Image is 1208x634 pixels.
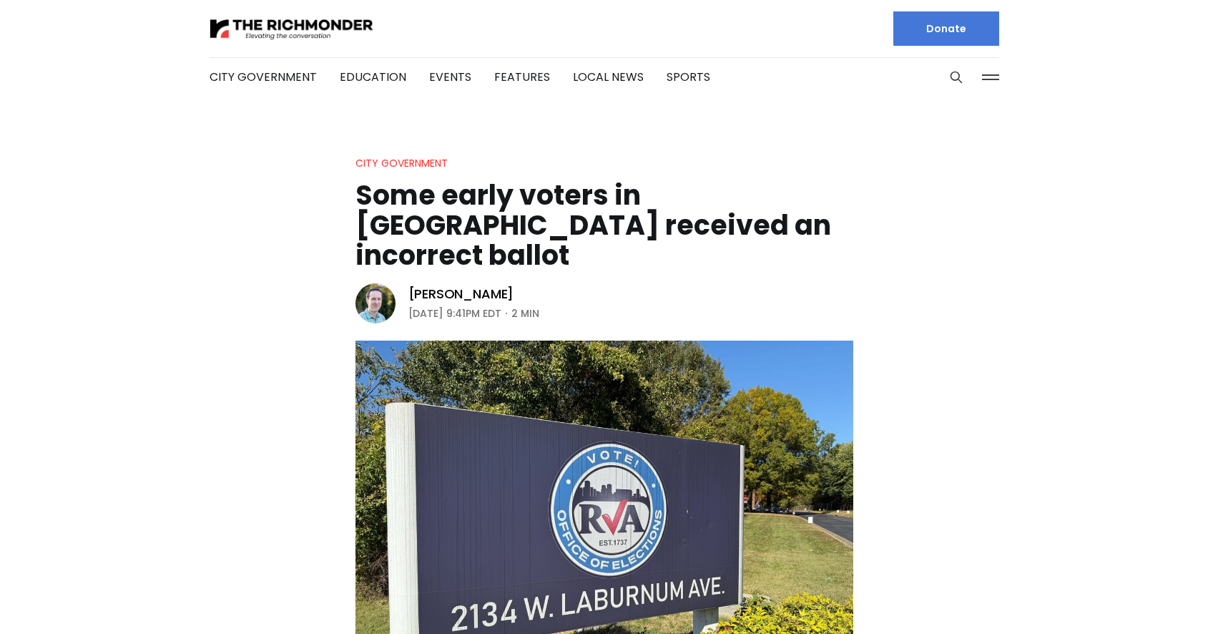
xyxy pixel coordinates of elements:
[946,67,967,88] button: Search this site
[355,156,448,170] a: City Government
[667,69,710,85] a: Sports
[494,69,550,85] a: Features
[429,69,471,85] a: Events
[1133,564,1208,634] iframe: portal-trigger
[355,283,396,323] img: Michael Phillips
[408,286,514,303] a: [PERSON_NAME]
[511,305,539,322] span: 2 min
[340,69,406,85] a: Education
[210,16,374,42] img: The Richmonder
[355,180,853,270] h1: Some early voters in [GEOGRAPHIC_DATA] received an incorrect ballot
[573,69,644,85] a: Local News
[408,305,501,322] time: [DATE] 9:41PM EDT
[210,69,317,85] a: City Government
[893,11,999,46] a: Donate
